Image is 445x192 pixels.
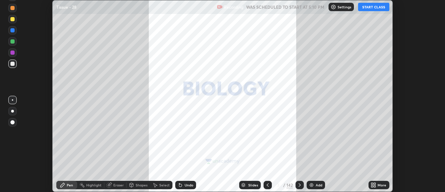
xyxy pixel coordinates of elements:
div: Pen [67,183,73,187]
div: Highlight [86,183,102,187]
div: Eraser [113,183,124,187]
p: Recording [224,5,243,10]
div: Undo [185,183,193,187]
div: / [283,183,285,187]
div: More [378,183,386,187]
img: add-slide-button [309,182,314,188]
div: 3 [275,183,282,187]
img: class-settings-icons [331,4,336,10]
button: START CLASS [358,3,389,11]
div: Select [159,183,170,187]
h5: WAS SCHEDULED TO START AT 5:10 PM [246,4,324,10]
div: Add [316,183,322,187]
div: 142 [286,182,293,188]
div: Shapes [136,183,147,187]
p: Settings [338,5,351,9]
div: Slides [248,183,258,187]
img: recording.375f2c34.svg [217,4,222,10]
p: Tissue - 28 [56,4,76,10]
